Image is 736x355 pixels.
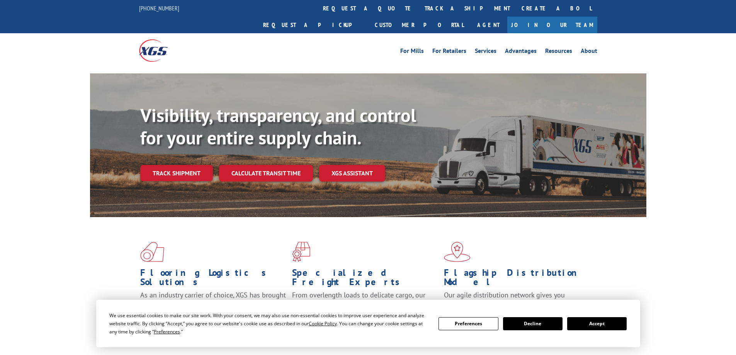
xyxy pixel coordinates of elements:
[400,48,424,56] a: For Mills
[154,328,180,335] span: Preferences
[507,17,597,33] a: Join Our Team
[505,48,537,56] a: Advantages
[475,48,496,56] a: Services
[96,300,640,347] div: Cookie Consent Prompt
[545,48,572,56] a: Resources
[109,311,429,336] div: We use essential cookies to make our site work. With your consent, we may also use non-essential ...
[319,165,385,182] a: XGS ASSISTANT
[469,17,507,33] a: Agent
[432,48,466,56] a: For Retailers
[439,317,498,330] button: Preferences
[292,242,310,262] img: xgs-icon-focused-on-flooring-red
[309,320,337,327] span: Cookie Policy
[292,290,438,325] p: From overlength loads to delicate cargo, our experienced staff knows the best way to move your fr...
[581,48,597,56] a: About
[503,317,563,330] button: Decline
[567,317,627,330] button: Accept
[257,17,369,33] a: Request a pickup
[444,268,590,290] h1: Flagship Distribution Model
[444,242,471,262] img: xgs-icon-flagship-distribution-model-red
[292,268,438,290] h1: Specialized Freight Experts
[369,17,469,33] a: Customer Portal
[444,290,586,309] span: Our agile distribution network gives you nationwide inventory management on demand.
[139,4,179,12] a: [PHONE_NUMBER]
[219,165,313,182] a: Calculate transit time
[140,103,416,149] b: Visibility, transparency, and control for your entire supply chain.
[140,242,164,262] img: xgs-icon-total-supply-chain-intelligence-red
[140,165,213,181] a: Track shipment
[140,268,286,290] h1: Flooring Logistics Solutions
[140,290,286,318] span: As an industry carrier of choice, XGS has brought innovation and dedication to flooring logistics...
